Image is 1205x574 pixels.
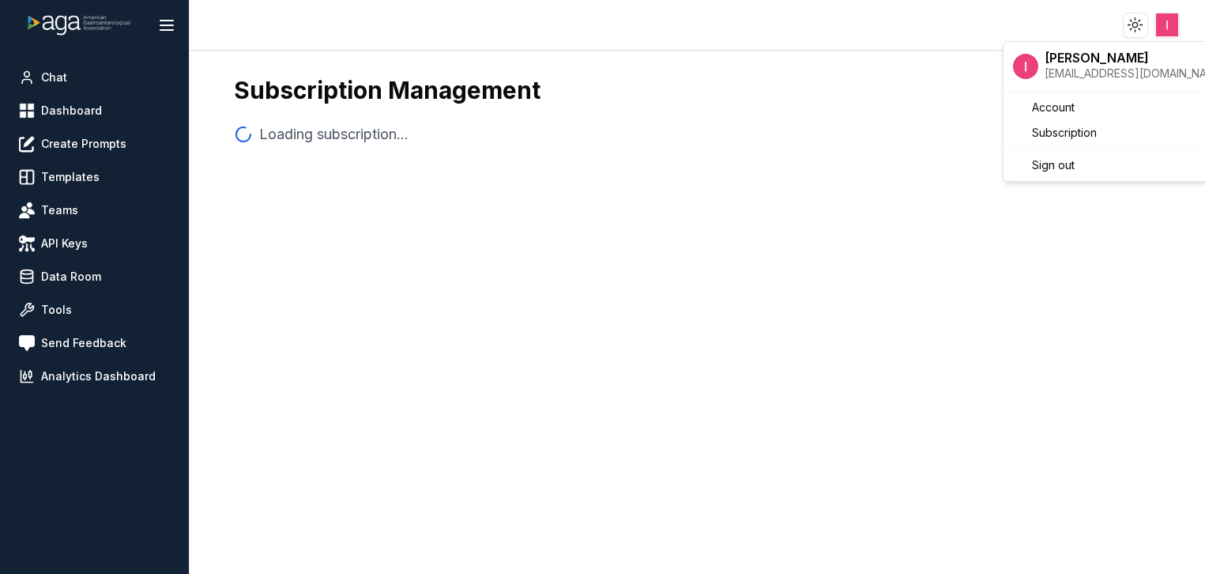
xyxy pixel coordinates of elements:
span: Subscription [1032,125,1097,141]
img: ACg8ocLcalYY8KTZ0qfGg_JirqB37-qlWKk654G7IdWEKZx1cb7MQQ=s96-c [1013,54,1038,79]
span: Sign out [1032,157,1075,173]
span: Account [1032,100,1075,115]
